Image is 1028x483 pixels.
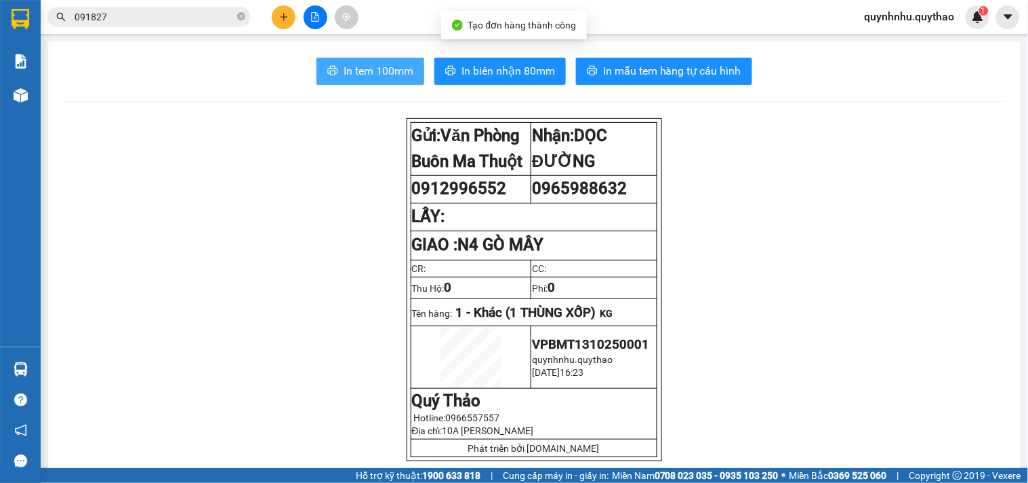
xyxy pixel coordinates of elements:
[356,468,480,483] span: Hỗ trợ kỹ thuật:
[412,425,534,436] span: Địa chỉ:
[503,468,609,483] span: Cung cấp máy in - giấy in:
[237,12,245,20] span: close-circle
[532,337,649,352] span: VPBMT1310250001
[414,412,500,423] span: Hotline:
[789,468,887,483] span: Miền Bắc
[972,11,984,23] img: icon-new-feature
[468,20,577,31] span: Tạo đơn hàng thành công
[531,277,657,298] td: Phí:
[412,305,656,320] p: Tên hàng:
[531,260,657,277] td: CC:
[14,455,27,467] span: message
[316,58,424,85] button: printerIn tem 100mm
[14,54,28,69] img: solution-icon
[327,65,338,78] span: printer
[279,12,289,22] span: plus
[411,260,531,277] td: CR:
[532,126,607,171] span: DỌC ĐƯỜNG
[655,470,779,481] strong: 0708 023 035 - 0935 103 250
[445,65,456,78] span: printer
[342,12,351,22] span: aim
[953,471,962,480] span: copyright
[560,367,583,378] span: 16:23
[443,425,534,436] span: 10A [PERSON_NAME]
[612,468,779,483] span: Miền Nam
[412,126,523,171] span: Văn Phòng Buôn Ma Thuột
[532,126,607,171] strong: Nhận:
[532,179,627,198] span: 0965988632
[576,58,752,85] button: printerIn mẫu tem hàng tự cấu hình
[310,12,320,22] span: file-add
[411,440,657,457] td: Phát triển bởi [DOMAIN_NAME]
[548,280,555,295] span: 0
[56,12,66,22] span: search
[335,5,358,29] button: aim
[14,393,27,406] span: question-circle
[412,179,507,198] span: 0912996552
[14,424,27,437] span: notification
[422,470,480,481] strong: 1900 633 818
[456,305,596,320] span: 1 - Khác (1 THÙNG XỐP)
[981,6,986,16] span: 1
[411,277,531,298] td: Thu Hộ:
[237,11,245,24] span: close-circle
[14,362,28,376] img: warehouse-icon
[446,412,500,423] span: 0966557557
[344,62,413,79] span: In tem 100mm
[452,20,463,31] span: check-circle
[412,235,544,254] strong: GIAO :
[14,88,28,102] img: warehouse-icon
[304,5,327,29] button: file-add
[600,308,613,319] span: KG
[979,6,989,16] sup: 1
[829,470,887,481] strong: 0369 525 060
[412,126,523,171] strong: Gửi:
[461,62,555,79] span: In biên nhận 80mm
[412,391,481,410] strong: Quý Thảo
[12,9,29,29] img: logo-vxr
[75,9,234,24] input: Tìm tên, số ĐT hoặc mã đơn
[996,5,1020,29] button: caret-down
[532,354,613,365] span: quynhnhu.quythao
[272,5,295,29] button: plus
[782,473,786,478] span: ⚪️
[854,8,966,25] span: quynhnhu.quythao
[434,58,566,85] button: printerIn biên nhận 80mm
[897,468,899,483] span: |
[587,65,598,78] span: printer
[491,468,493,483] span: |
[603,62,741,79] span: In mẫu tem hàng tự cấu hình
[445,280,452,295] span: 0
[412,207,445,226] strong: LẤY:
[1002,11,1014,23] span: caret-down
[532,367,560,378] span: [DATE]
[458,235,544,254] span: N4 GÒ MÂY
